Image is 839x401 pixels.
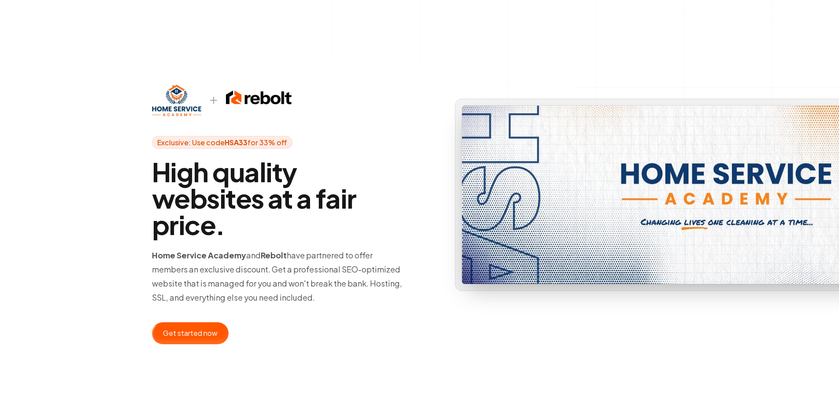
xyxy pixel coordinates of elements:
[261,250,287,260] strong: Rebolt
[152,322,229,344] button: Get started now
[152,250,246,260] strong: Home Service Academy
[226,89,292,107] img: rebolt-full-dark.png
[152,136,292,149] span: Exclusive: Use code for 33% off
[152,248,406,305] p: and have partnered to offer members an exclusive discount. Get a professional SEO-optimized websi...
[225,138,248,147] strong: HSA33
[152,85,201,116] img: hsa.webp
[152,158,406,238] h1: High quality websites at a fair price.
